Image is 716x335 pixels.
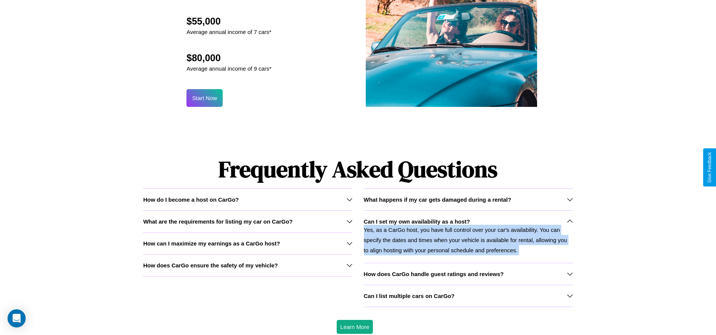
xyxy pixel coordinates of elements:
h3: Can I set my own availability as a host? [364,218,470,225]
div: Give Feedback [707,152,712,183]
h2: $55,000 [186,16,271,27]
h3: How do I become a host on CarGo? [143,196,239,203]
h2: $80,000 [186,52,271,63]
div: Open Intercom Messenger [8,309,26,327]
h3: How can I maximize my earnings as a CarGo host? [143,240,280,247]
button: Start Now [186,89,223,107]
p: Average annual income of 9 cars* [186,63,271,74]
h1: Frequently Asked Questions [143,150,573,188]
p: Average annual income of 7 cars* [186,27,271,37]
h3: What happens if my car gets damaged during a rental? [364,196,511,203]
h3: Can I list multiple cars on CarGo? [364,293,455,299]
h3: How does CarGo ensure the safety of my vehicle? [143,262,278,269]
p: Yes, as a CarGo host, you have full control over your car's availability. You can specify the dat... [364,225,573,255]
h3: How does CarGo handle guest ratings and reviews? [364,271,504,277]
button: Learn More [337,320,373,334]
h3: What are the requirements for listing my car on CarGo? [143,218,293,225]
